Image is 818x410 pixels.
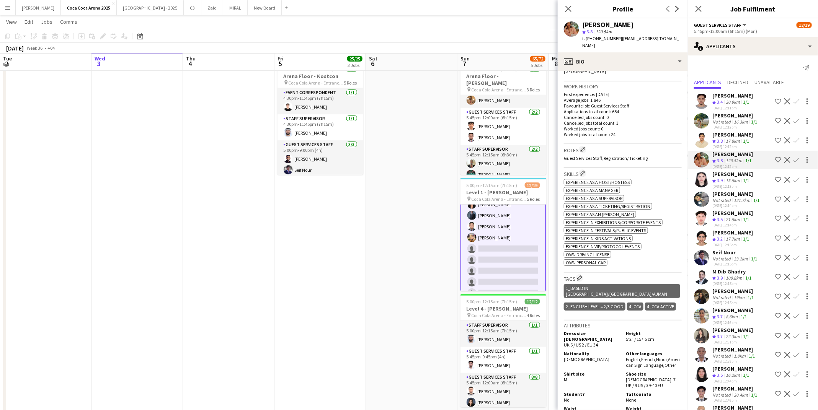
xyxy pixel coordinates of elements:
[727,80,748,85] span: Declined
[564,68,606,74] span: [GEOGRAPHIC_DATA]
[712,320,753,325] div: [DATE] 12:16pm
[717,158,723,163] span: 3.8
[21,17,36,27] a: Edit
[587,29,593,34] span: 3.8
[460,347,546,373] app-card-role: Guest Services Staff1/15:45pm-9:45pm (4h)[PERSON_NAME]
[712,229,753,236] div: [PERSON_NAME]
[712,365,753,372] div: [PERSON_NAME]
[6,18,17,25] span: View
[460,108,546,145] app-card-role: Guest Services Staff2/25:45pm-12:00am (6h15m)[PERSON_NAME][PERSON_NAME]
[564,274,682,282] h3: Tags
[694,22,741,28] span: Guest Services Staff
[564,284,680,298] div: 1_Based in [GEOGRAPHIC_DATA]/[GEOGRAPHIC_DATA]/Ajman
[712,392,732,398] div: Not rated
[344,80,357,86] span: 5 Roles
[564,356,609,362] span: [DEMOGRAPHIC_DATA]
[24,18,33,25] span: Edit
[16,0,61,15] button: [PERSON_NAME]
[732,256,749,262] div: 33.2km
[527,87,540,93] span: 3 Roles
[289,80,344,86] span: Coca Cola Arena - Entrance F
[460,55,470,62] span: Sun
[564,109,682,114] p: Applications total count: 654
[566,195,622,201] span: Experience as a Supervisor
[712,92,753,99] div: [PERSON_NAME]
[93,59,105,68] span: 3
[61,0,117,15] button: Coca Coca Arena 2025
[712,300,755,305] div: [DATE] 12:15pm
[276,59,284,68] span: 5
[745,275,751,281] app-skills-label: 1/1
[3,17,20,27] a: View
[460,145,546,182] app-card-role: Staff Supervisor2/25:45pm-12:15am (6h30m)[PERSON_NAME][PERSON_NAME]
[712,119,732,125] div: Not rated
[472,312,527,318] span: Coca Cola Arena - Entrance F
[460,62,546,175] app-job-card: 5:00pm-12:15am (7h15m) (Mon)5/5Arena Floor - [PERSON_NAME] Coca Cola Arena - Entrance F3 RolesSta...
[564,120,682,126] p: Cancelled jobs total count: 3
[745,158,751,163] app-skills-label: 1/1
[472,196,527,202] span: Coca Cola Arena - Entrance F
[278,62,363,175] app-job-card: 4:30pm-11:45pm (7h15m)9/9Arena Floor - Kostcon Coca Cola Arena - Entrance F5 RolesEvent Correspon...
[626,356,680,368] span: American Sign Language ,
[564,83,682,90] h3: Work history
[564,342,598,348] span: UK 6 / US 2 / EU 34
[278,88,363,114] app-card-role: Event Correspondent1/14:30pm-11:45pm (7h15m)[PERSON_NAME]
[712,288,755,294] div: [PERSON_NAME]
[712,256,732,262] div: Not rated
[566,228,646,233] span: Experience in Festivals/Public Events
[751,392,757,398] app-skills-label: 1/1
[717,99,723,105] span: 3.4
[278,114,363,140] app-card-role: Staff Supervisor1/14:30pm-11:45pm (7h15m)[PERSON_NAME]
[6,44,24,52] div: [DATE]
[712,203,761,208] div: [DATE] 12:14pm
[564,322,682,329] h3: Attributes
[582,36,679,48] span: | [EMAIL_ADDRESS][DOMAIN_NAME]
[459,59,470,68] span: 7
[527,196,540,202] span: 5 Roles
[564,103,682,109] p: Favourite job: Guest Services Staff
[656,356,668,362] span: Hindi ,
[186,55,196,62] span: Thu
[278,55,284,62] span: Fri
[724,334,741,340] div: 22.3km
[582,21,634,28] div: [PERSON_NAME]
[564,91,682,97] p: First experience: [DATE]
[732,197,752,203] div: 121.7km
[641,356,656,362] span: French ,
[626,336,654,342] span: 5'2" / 157.5 cm
[552,55,562,62] span: Mon
[467,299,525,304] span: 5:00pm-12:15am (7h15m) (Mon)
[712,210,753,216] div: [PERSON_NAME]
[712,242,753,247] div: [DATE] 12:15pm
[743,236,749,242] app-skills-label: 1/1
[724,372,741,379] div: 16.2km
[347,56,362,62] span: 25/25
[117,0,184,15] button: [GEOGRAPHIC_DATA] - 2025
[743,99,749,105] app-skills-label: 1/1
[564,377,567,382] span: M
[724,158,744,164] div: 120.5km
[558,52,688,71] div: Bio
[627,303,643,311] div: 4_CCA
[724,138,741,145] div: 17.8km
[460,178,546,291] app-job-card: 5:00pm-12:15am (7h15m) (Mon)12/19Level 1 - [PERSON_NAME] Coca Cola Arena - Entrance F5 RolesGuest...
[743,138,749,144] app-skills-label: 1/1
[2,59,12,68] span: 2
[732,353,747,359] div: 1.8km
[566,179,630,185] span: Experience as a Host/Hostess
[626,391,682,397] h5: Tattoo info
[724,275,744,281] div: 108.8km
[527,312,540,318] span: 4 Roles
[712,359,756,364] div: [DATE] 12:39pm
[564,169,682,177] h3: Skills
[60,18,77,25] span: Comms
[472,87,527,93] span: Coca Cola Arena - Entrance F
[743,177,749,183] app-skills-label: 1/1
[564,146,682,154] h3: Roles
[525,182,540,188] span: 12/19
[558,4,688,14] h3: Profile
[694,28,812,34] div: 5:45pm-12:00am (6h15m) (Mon)
[223,0,248,15] button: MIRAL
